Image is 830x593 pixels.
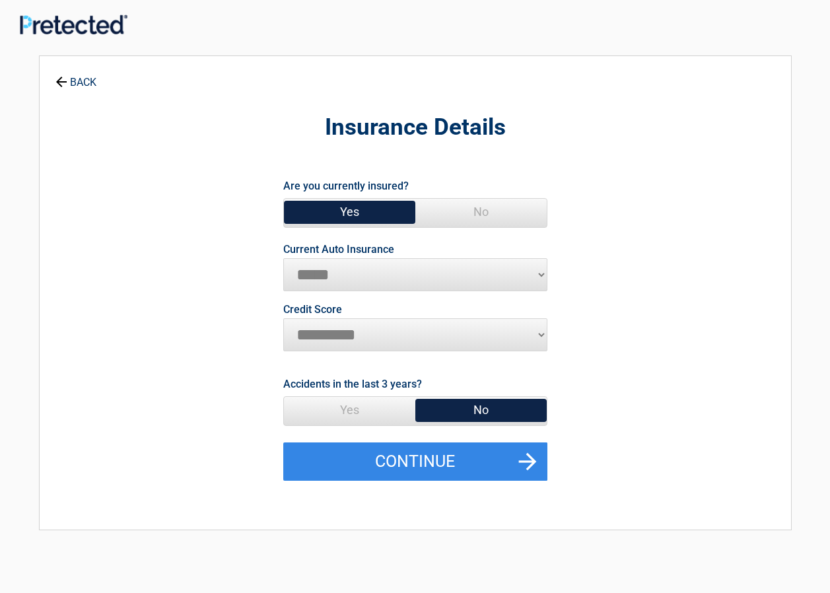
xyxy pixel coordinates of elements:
[415,397,547,423] span: No
[283,244,394,255] label: Current Auto Insurance
[284,397,415,423] span: Yes
[112,112,718,143] h2: Insurance Details
[283,375,422,393] label: Accidents in the last 3 years?
[415,199,547,225] span: No
[283,177,409,195] label: Are you currently insured?
[284,199,415,225] span: Yes
[283,304,342,315] label: Credit Score
[53,65,99,88] a: BACK
[20,15,127,34] img: Main Logo
[283,442,547,481] button: Continue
